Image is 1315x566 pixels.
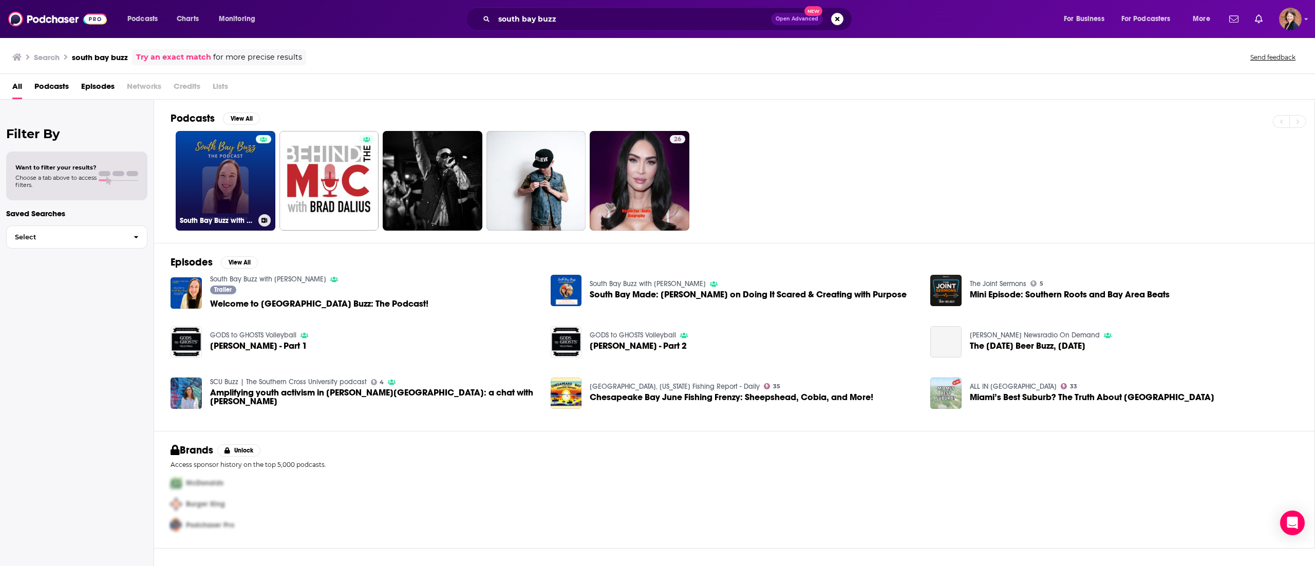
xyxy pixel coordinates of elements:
[590,382,760,391] a: Chesapeake Bay, Virginia Fishing Report - Daily
[174,78,200,99] span: Credits
[1057,11,1117,27] button: open menu
[590,290,907,299] span: South Bay Made: [PERSON_NAME] on Doing It Scared & Creating with Purpose
[171,256,213,269] h2: Episodes
[186,500,225,508] span: Burger King
[970,342,1085,350] a: The Friday Beer Buzz, June 4, 2021
[210,331,296,339] a: GODS to GHOSTS Volleyball
[186,479,223,487] span: McDonalds
[170,11,205,27] a: Charts
[120,11,171,27] button: open menu
[590,131,689,231] a: 26
[970,290,1170,299] a: Mini Episode: Southern Roots and Bay Area Beats
[171,112,260,125] a: PodcastsView All
[590,290,907,299] a: South Bay Made: Jessica Hickerson on Doing It Scared & Creating with Purpose
[970,393,1214,402] span: Miami’s Best Suburb? The Truth About [GEOGRAPHIC_DATA]
[930,275,962,306] img: Mini Episode: Southern Roots and Bay Area Beats
[81,78,115,99] span: Episodes
[210,342,307,350] a: Buzz Swarts - Part 1
[1115,11,1186,27] button: open menu
[930,378,962,409] img: Miami’s Best Suburb? The Truth About Palmetto Bay
[670,135,685,143] a: 26
[213,78,228,99] span: Lists
[15,164,97,171] span: Want to filter your results?
[970,393,1214,402] a: Miami’s Best Suburb? The Truth About Palmetto Bay
[34,78,69,99] a: Podcasts
[214,287,232,293] span: Trailer
[171,112,215,125] h2: Podcasts
[171,444,213,457] h2: Brands
[1251,10,1267,28] a: Show notifications dropdown
[1030,280,1043,287] a: 5
[166,494,186,515] img: Second Pro Logo
[771,13,823,25] button: Open AdvancedNew
[551,378,582,409] img: Chesapeake Bay June Fishing Frenzy: Sheepshead, Cobia, and More!
[127,12,158,26] span: Podcasts
[217,444,261,457] button: Unlock
[1279,8,1302,30] span: Logged in as alafair66639
[8,9,107,29] img: Podchaser - Follow, Share and Rate Podcasts
[804,6,823,16] span: New
[171,378,202,409] img: Amplifying youth activism in Byron Bay: a chat with Dr Antonia Canosa
[7,234,125,240] span: Select
[1279,8,1302,30] button: Show profile menu
[970,342,1085,350] span: The [DATE] Beer Buzz, [DATE]
[171,461,1298,468] p: Access sponsor history on the top 5,000 podcasts.
[171,326,202,357] img: Buzz Swarts - Part 1
[1193,12,1210,26] span: More
[1186,11,1223,27] button: open menu
[6,126,147,141] h2: Filter By
[127,78,161,99] span: Networks
[6,225,147,249] button: Select
[371,379,384,385] a: 4
[210,388,538,406] span: Amplifying youth activism in [PERSON_NAME][GEOGRAPHIC_DATA]: a chat with [PERSON_NAME]
[6,209,147,218] p: Saved Searches
[590,342,687,350] span: [PERSON_NAME] - Part 2
[219,12,255,26] span: Monitoring
[210,342,307,350] span: [PERSON_NAME] - Part 1
[1247,53,1299,62] button: Send feedback
[12,78,22,99] a: All
[590,393,873,402] a: Chesapeake Bay June Fishing Frenzy: Sheepshead, Cobia, and More!
[1070,384,1077,389] span: 33
[210,299,428,308] a: Welcome to South Bay Buzz: The Podcast!
[186,521,234,530] span: Podchaser Pro
[210,275,326,284] a: South Bay Buzz with Megan Lebre
[223,112,260,125] button: View All
[764,383,780,389] a: 35
[776,16,818,22] span: Open Advanced
[176,131,275,231] a: South Bay Buzz with [PERSON_NAME]
[212,11,269,27] button: open menu
[171,256,258,269] a: EpisodesView All
[180,216,254,225] h3: South Bay Buzz with [PERSON_NAME]
[166,515,186,536] img: Third Pro Logo
[1279,8,1302,30] img: User Profile
[210,388,538,406] a: Amplifying youth activism in Byron Bay: a chat with Dr Antonia Canosa
[494,11,771,27] input: Search podcasts, credits, & more...
[171,277,202,309] img: Welcome to South Bay Buzz: The Podcast!
[590,279,706,288] a: South Bay Buzz with Megan Lebre
[177,12,199,26] span: Charts
[590,331,676,339] a: GODS to GHOSTS Volleyball
[15,174,97,188] span: Choose a tab above to access filters.
[210,378,367,386] a: SCU Buzz | The Southern Cross University podcast
[551,326,582,357] img: Buzz Swarts - Part 2
[551,275,582,306] img: South Bay Made: Jessica Hickerson on Doing It Scared & Creating with Purpose
[674,135,681,145] span: 26
[476,7,862,31] div: Search podcasts, credits, & more...
[1040,281,1043,286] span: 5
[970,382,1057,391] a: ALL IN Miami
[1064,12,1104,26] span: For Business
[1225,10,1243,28] a: Show notifications dropdown
[590,342,687,350] a: Buzz Swarts - Part 2
[970,279,1026,288] a: The Joint Sermons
